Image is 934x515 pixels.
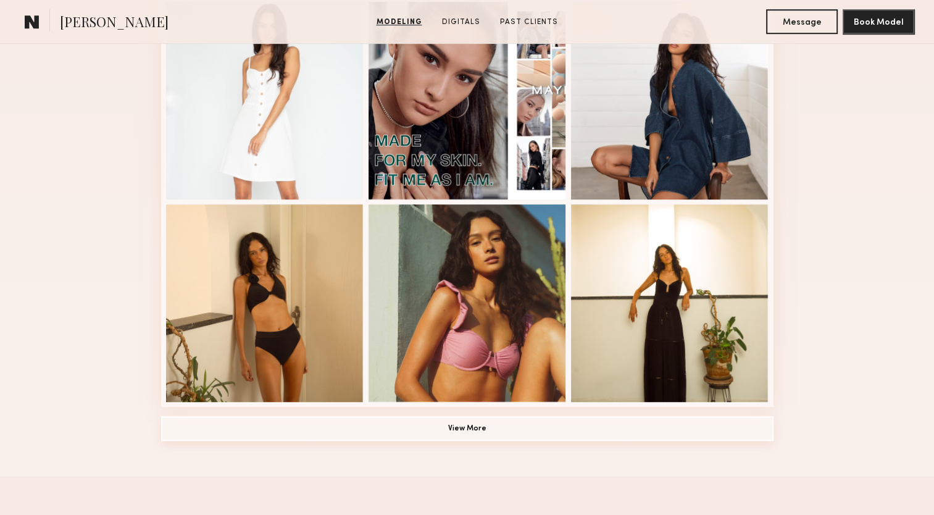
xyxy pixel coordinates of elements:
[495,17,563,28] a: Past Clients
[766,9,838,34] button: Message
[60,12,169,34] span: [PERSON_NAME]
[161,416,773,441] button: View More
[372,17,427,28] a: Modeling
[437,17,485,28] a: Digitals
[843,9,914,34] button: Book Model
[843,16,914,27] a: Book Model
